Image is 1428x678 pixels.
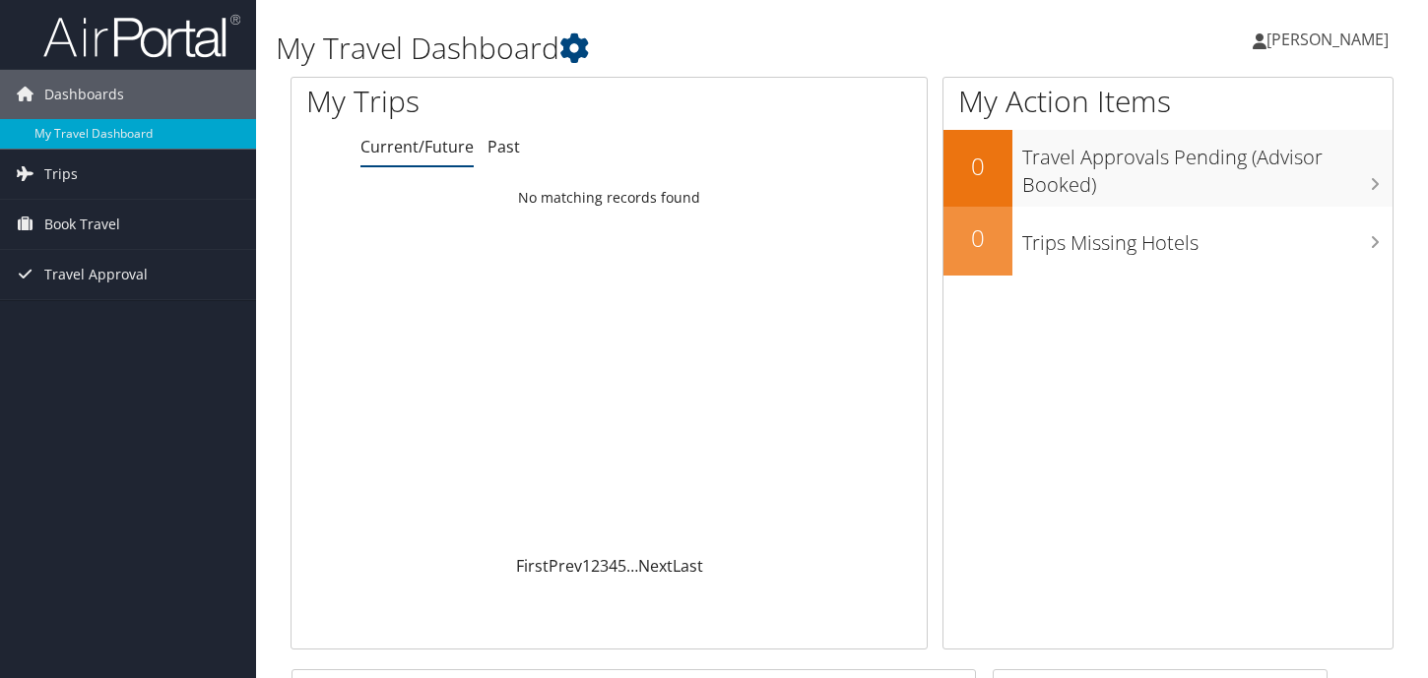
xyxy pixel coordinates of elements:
[360,136,474,157] a: Current/Future
[44,200,120,249] span: Book Travel
[943,221,1012,255] h2: 0
[943,81,1393,122] h1: My Action Items
[1253,10,1408,69] a: [PERSON_NAME]
[617,555,626,577] a: 5
[549,555,582,577] a: Prev
[43,13,240,59] img: airportal-logo.png
[1022,219,1393,257] h3: Trips Missing Hotels
[306,81,647,122] h1: My Trips
[516,555,549,577] a: First
[943,150,1012,183] h2: 0
[276,28,1031,69] h1: My Travel Dashboard
[673,555,703,577] a: Last
[591,555,600,577] a: 2
[1022,134,1393,199] h3: Travel Approvals Pending (Advisor Booked)
[487,136,520,157] a: Past
[638,555,673,577] a: Next
[943,130,1393,206] a: 0Travel Approvals Pending (Advisor Booked)
[582,555,591,577] a: 1
[44,70,124,119] span: Dashboards
[1266,29,1389,50] span: [PERSON_NAME]
[44,250,148,299] span: Travel Approval
[626,555,638,577] span: …
[44,150,78,199] span: Trips
[609,555,617,577] a: 4
[600,555,609,577] a: 3
[292,180,927,216] td: No matching records found
[943,207,1393,276] a: 0Trips Missing Hotels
